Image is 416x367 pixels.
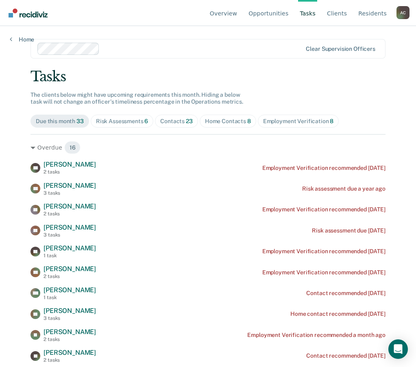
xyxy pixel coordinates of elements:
div: Overdue 16 [30,141,386,154]
div: Due this month [36,118,84,125]
span: [PERSON_NAME] [44,307,96,315]
div: 1 task [44,295,96,300]
span: [PERSON_NAME] [44,328,96,336]
div: Employment Verification recommended a month ago [247,332,385,339]
div: 2 tasks [44,337,96,342]
div: Risk assessment due a year ago [302,185,386,192]
span: [PERSON_NAME] [44,224,96,231]
span: 23 [186,118,193,124]
div: 1 task [44,253,96,258]
span: [PERSON_NAME] [44,161,96,168]
div: Home contact recommended [DATE] [290,311,386,317]
div: Contact recommended [DATE] [306,290,385,297]
div: 2 tasks [44,169,96,175]
div: Employment Verification recommended [DATE] [262,248,386,255]
div: Risk Assessments [96,118,148,125]
div: Contacts [160,118,193,125]
div: 3 tasks [44,315,96,321]
div: Risk assessment due [DATE] [312,227,385,234]
div: Home Contacts [205,118,251,125]
a: Home [10,36,34,43]
span: [PERSON_NAME] [44,244,96,252]
div: 2 tasks [44,211,96,217]
span: The clients below might have upcoming requirements this month. Hiding a below task will not chang... [30,91,243,105]
span: 33 [76,118,84,124]
span: [PERSON_NAME] [44,265,96,273]
div: Contact recommended [DATE] [306,352,385,359]
div: Employment Verification [263,118,334,125]
span: [PERSON_NAME] [44,202,96,210]
span: 6 [144,118,148,124]
div: Tasks [30,68,386,85]
span: 8 [247,118,251,124]
img: Recidiviz [9,9,48,17]
div: Employment Verification recommended [DATE] [262,206,386,213]
div: Employment Verification recommended [DATE] [262,165,386,172]
span: [PERSON_NAME] [44,349,96,356]
div: Open Intercom Messenger [388,339,408,359]
div: 2 tasks [44,274,96,279]
span: [PERSON_NAME] [44,182,96,189]
div: Employment Verification recommended [DATE] [262,269,386,276]
div: 2 tasks [44,357,96,363]
div: A C [396,6,409,19]
div: Clear supervision officers [306,46,375,52]
span: 8 [330,118,333,124]
span: [PERSON_NAME] [44,286,96,294]
button: Profile dropdown button [396,6,409,19]
div: 3 tasks [44,232,96,238]
span: 16 [64,141,81,154]
div: 3 tasks [44,190,96,196]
